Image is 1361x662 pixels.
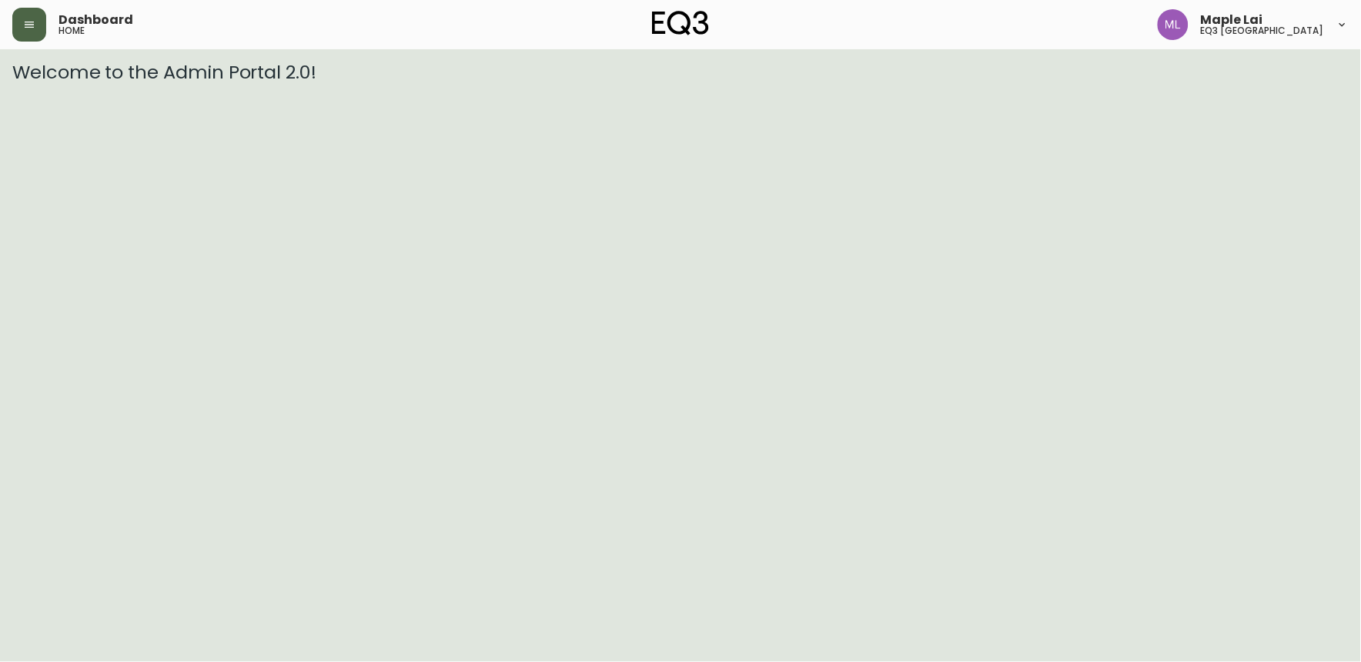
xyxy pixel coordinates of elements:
[652,11,709,35] img: logo
[1158,9,1189,40] img: 61e28cffcf8cc9f4e300d877dd684943
[1201,14,1263,26] span: Maple Lai
[12,62,1349,83] h3: Welcome to the Admin Portal 2.0!
[59,26,85,35] h5: home
[1201,26,1324,35] h5: eq3 [GEOGRAPHIC_DATA]
[59,14,133,26] span: Dashboard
